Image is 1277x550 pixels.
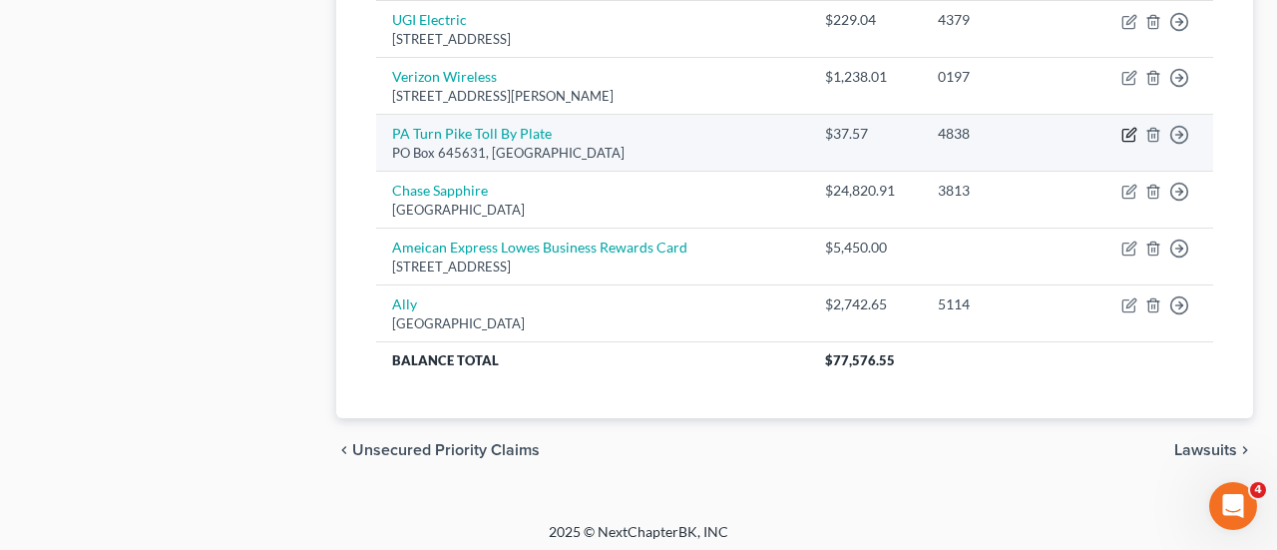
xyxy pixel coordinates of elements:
div: 4379 [938,10,1078,30]
div: 4838 [938,124,1078,144]
a: UGI Electric [392,11,467,28]
button: Lawsuits chevron_right [1174,442,1253,458]
span: Lawsuits [1174,442,1237,458]
a: Verizon Wireless [392,68,497,85]
div: 0197 [938,67,1078,87]
th: Balance Total [376,342,809,378]
span: 4 [1250,482,1266,498]
div: [STREET_ADDRESS] [392,258,793,276]
div: PO Box 645631, [GEOGRAPHIC_DATA] [392,144,793,163]
div: 5114 [938,294,1078,314]
div: 3813 [938,181,1078,201]
a: Ameican Express Lowes Business Rewards Card [392,239,687,256]
div: [STREET_ADDRESS][PERSON_NAME] [392,87,793,106]
div: $37.57 [825,124,906,144]
button: chevron_left Unsecured Priority Claims [336,442,540,458]
div: [GEOGRAPHIC_DATA] [392,201,793,220]
div: $24,820.91 [825,181,906,201]
div: $2,742.65 [825,294,906,314]
i: chevron_right [1237,442,1253,458]
i: chevron_left [336,442,352,458]
div: $5,450.00 [825,238,906,258]
div: $1,238.01 [825,67,906,87]
a: PA Turn Pike Toll By Plate [392,125,552,142]
div: [GEOGRAPHIC_DATA] [392,314,793,333]
a: Chase Sapphire [392,182,488,199]
div: $229.04 [825,10,906,30]
div: [STREET_ADDRESS] [392,30,793,49]
a: Ally [392,295,417,312]
span: $77,576.55 [825,352,895,368]
span: Unsecured Priority Claims [352,442,540,458]
iframe: Intercom live chat [1209,482,1257,530]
